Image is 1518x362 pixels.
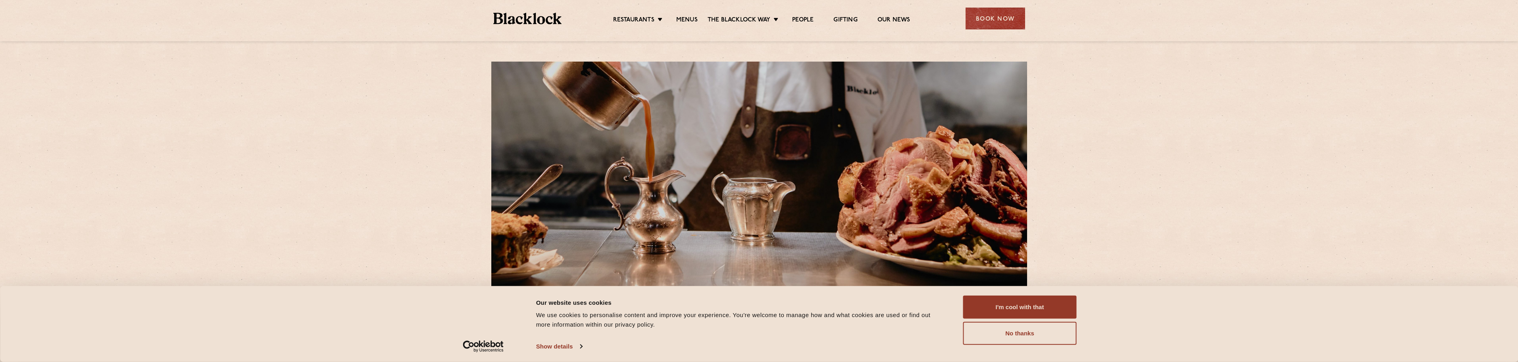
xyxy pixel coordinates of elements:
[963,296,1077,319] button: I'm cool with that
[877,16,910,25] a: Our News
[792,16,814,25] a: People
[833,16,857,25] a: Gifting
[966,8,1025,29] div: Book Now
[536,341,582,352] a: Show details
[708,16,770,25] a: The Blacklock Way
[493,13,562,24] img: BL_Textured_Logo-footer-cropped.svg
[613,16,654,25] a: Restaurants
[536,298,945,307] div: Our website uses cookies
[448,341,518,352] a: Usercentrics Cookiebot - opens in a new window
[536,310,945,329] div: We use cookies to personalise content and improve your experience. You're welcome to manage how a...
[676,16,698,25] a: Menus
[963,322,1077,345] button: No thanks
